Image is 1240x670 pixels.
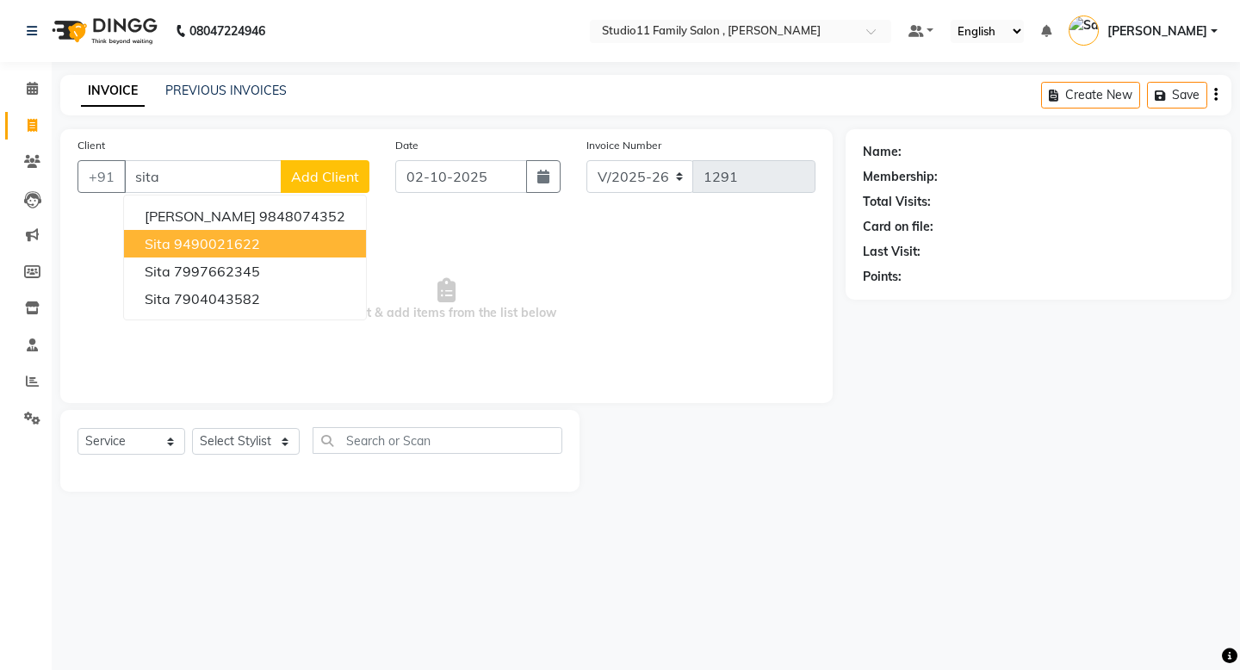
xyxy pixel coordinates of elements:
[1041,82,1140,109] button: Create New
[863,218,933,236] div: Card on file:
[863,143,902,161] div: Name:
[281,160,369,193] button: Add Client
[259,208,345,225] ngb-highlight: 9848074352
[291,168,359,185] span: Add Client
[863,168,938,186] div: Membership:
[81,76,145,107] a: INVOICE
[77,214,815,386] span: Select & add items from the list below
[145,290,170,307] span: sita
[174,263,260,280] ngb-highlight: 7997662345
[189,7,265,55] b: 08047224946
[1069,16,1099,46] img: Satya Kalagara
[1107,22,1207,40] span: [PERSON_NAME]
[395,138,418,153] label: Date
[586,138,661,153] label: Invoice Number
[313,427,562,454] input: Search or Scan
[863,193,931,211] div: Total Visits:
[77,160,126,193] button: +91
[145,235,170,252] span: Sita
[44,7,162,55] img: logo
[1147,82,1207,109] button: Save
[165,83,287,98] a: PREVIOUS INVOICES
[77,138,105,153] label: Client
[174,235,260,252] ngb-highlight: 9490021622
[174,290,260,307] ngb-highlight: 7904043582
[863,243,921,261] div: Last Visit:
[145,208,256,225] span: [PERSON_NAME]
[145,263,170,280] span: sita
[124,160,282,193] input: Search by Name/Mobile/Email/Code
[863,268,902,286] div: Points:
